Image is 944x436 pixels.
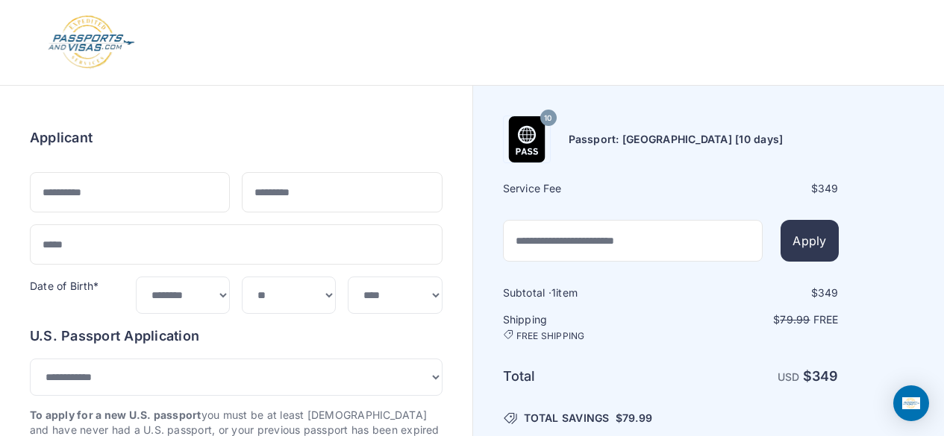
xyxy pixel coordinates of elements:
[503,285,669,300] h6: Subtotal · item
[551,286,556,299] span: 1
[622,411,652,424] span: 79.99
[818,182,839,195] span: 349
[672,285,839,300] div: $
[30,279,99,292] label: Date of Birth*
[544,109,551,128] span: 10
[503,181,669,196] h6: Service Fee
[672,181,839,196] div: $
[813,313,839,326] span: Free
[504,116,550,162] img: Product Name
[503,312,669,342] h6: Shipping
[524,411,610,426] span: TOTAL SAVINGS
[30,326,443,347] h6: U.S. Passport Application
[569,132,784,147] h6: Passport: [GEOGRAPHIC_DATA] [10 days]
[781,220,838,262] button: Apply
[47,15,136,70] img: Logo
[893,385,929,421] div: Open Intercom Messenger
[818,286,839,299] span: 349
[803,368,839,384] strong: $
[30,408,201,421] strong: To apply for a new U.S. passport
[616,411,652,426] span: $
[672,312,839,327] p: $
[503,366,669,387] h6: Total
[30,127,93,148] h6: Applicant
[516,330,585,342] span: FREE SHIPPING
[778,370,800,383] span: USD
[780,313,810,326] span: 79.99
[812,368,839,384] span: 349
